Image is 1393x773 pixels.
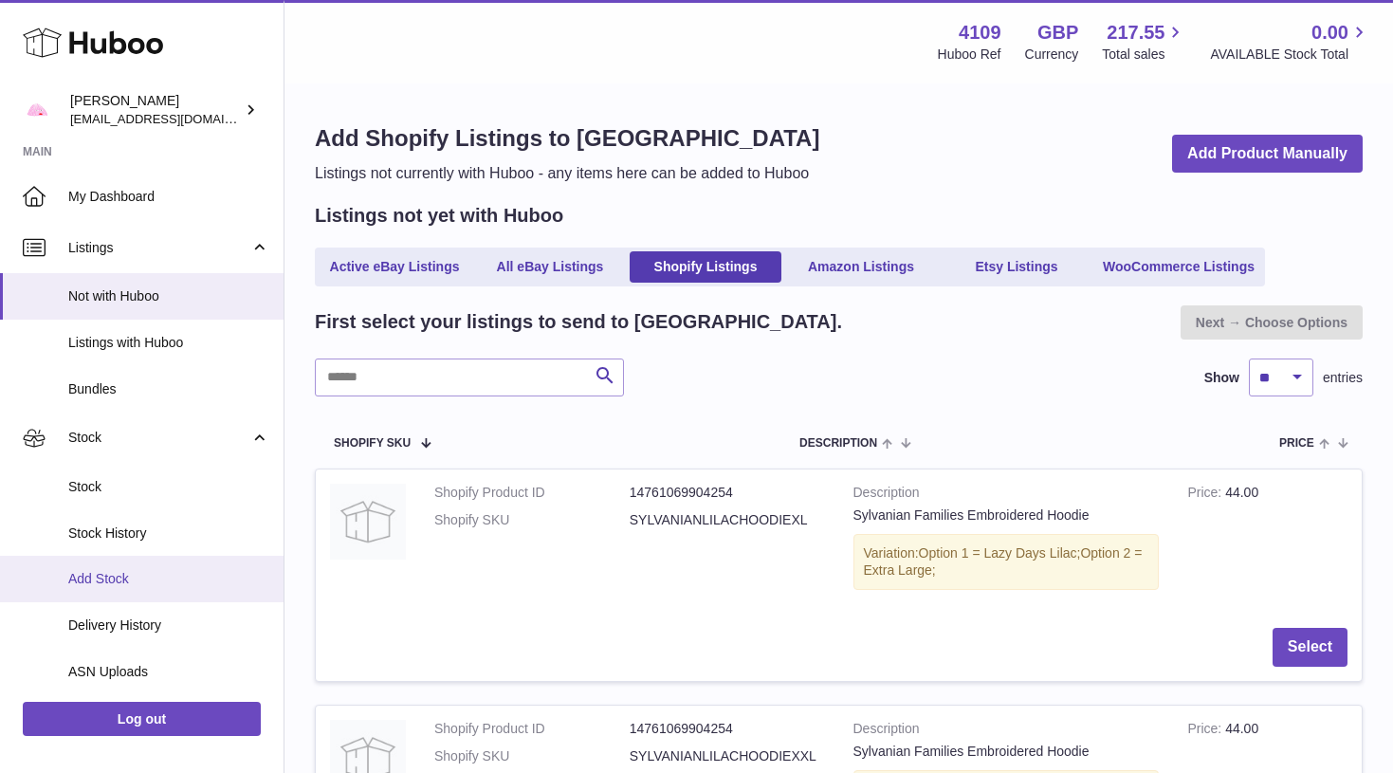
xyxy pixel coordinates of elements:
span: Description [799,437,877,450]
span: Price [1279,437,1314,450]
span: Add Stock [68,570,269,588]
span: [EMAIL_ADDRESS][DOMAIN_NAME] [70,111,279,126]
h2: Listings not yet with Huboo [315,203,563,229]
div: Sylvanian Families Embroidered Hoodie [853,506,1160,525]
dt: Shopify Product ID [434,484,630,502]
span: 0.00 [1311,20,1348,46]
span: Option 2 = Extra Large; [864,545,1143,579]
a: Shopify Listings [630,251,781,283]
strong: Price [1187,721,1225,741]
a: All eBay Listings [474,251,626,283]
dd: 14761069904254 [630,484,825,502]
h1: Add Shopify Listings to [GEOGRAPHIC_DATA] [315,123,819,154]
h2: First select your listings to send to [GEOGRAPHIC_DATA]. [315,309,842,335]
div: Currency [1025,46,1079,64]
div: Huboo Ref [938,46,1001,64]
a: 0.00 AVAILABLE Stock Total [1210,20,1370,64]
span: Stock [68,478,269,496]
span: Listings with Huboo [68,334,269,352]
strong: Description [853,484,1160,506]
strong: Description [853,720,1160,743]
span: ASN Uploads [68,663,269,681]
strong: Price [1187,485,1225,505]
a: Log out [23,702,261,736]
dd: 14761069904254 [630,720,825,738]
span: Delivery History [68,617,269,635]
a: Etsy Listings [941,251,1092,283]
strong: GBP [1037,20,1078,46]
div: Sylvanian Families Embroidered Hoodie [853,743,1160,761]
a: 217.55 Total sales [1102,20,1186,64]
a: WooCommerce Listings [1096,251,1261,283]
span: 217.55 [1107,20,1164,46]
span: 44.00 [1225,721,1258,736]
span: Stock [68,429,249,447]
p: Listings not currently with Huboo - any items here can be added to Huboo [315,163,819,184]
span: Not with Huboo [68,287,269,305]
span: My Dashboard [68,188,269,206]
dd: SYLVANIANLILACHOODIEXXL [630,747,825,765]
strong: 4109 [959,20,1001,46]
button: Select [1273,628,1347,667]
a: Amazon Listings [785,251,937,283]
span: Bundles [68,380,269,398]
img: no-photo.jpg [330,484,406,560]
dt: Shopify Product ID [434,720,630,738]
span: Total sales [1102,46,1186,64]
span: Option 1 = Lazy Days Lilac; [919,545,1081,561]
span: entries [1323,369,1363,387]
a: Add Product Manually [1172,135,1363,174]
span: Listings [68,239,249,257]
div: [PERSON_NAME] [70,92,241,128]
a: Active eBay Listings [319,251,470,283]
span: 44.00 [1225,485,1258,500]
span: Stock History [68,525,269,543]
img: hello@limpetstore.com [23,96,51,124]
dd: SYLVANIANLILACHOODIEXL [630,511,825,529]
label: Show [1204,369,1239,387]
span: Shopify SKU [334,437,411,450]
div: Variation: [853,534,1160,591]
span: AVAILABLE Stock Total [1210,46,1370,64]
dt: Shopify SKU [434,747,630,765]
dt: Shopify SKU [434,511,630,529]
